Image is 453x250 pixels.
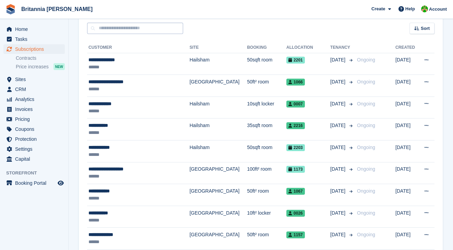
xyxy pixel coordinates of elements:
[357,123,375,128] span: Ongoing
[190,228,247,250] td: [GEOGRAPHIC_DATA]
[190,140,247,162] td: Hailsham
[429,6,447,13] span: Account
[3,124,65,134] a: menu
[190,42,247,53] th: Site
[3,34,65,44] a: menu
[3,75,65,84] a: menu
[357,57,375,62] span: Ongoing
[286,210,305,217] span: 0026
[395,96,418,118] td: [DATE]
[395,206,418,228] td: [DATE]
[330,100,347,107] span: [DATE]
[5,4,16,14] img: stora-icon-8386f47178a22dfd0bd8f6a31ec36ba5ce8667c1dd55bd0f319d3a0aa187defe.svg
[190,184,247,206] td: [GEOGRAPHIC_DATA]
[395,53,418,75] td: [DATE]
[15,178,56,188] span: Booking Portal
[247,118,286,140] td: 35sqft room
[395,228,418,250] td: [DATE]
[15,34,56,44] span: Tasks
[3,94,65,104] a: menu
[286,101,305,107] span: 0007
[357,232,375,237] span: Ongoing
[405,5,415,12] span: Help
[247,75,286,97] td: 50ft² room
[357,79,375,84] span: Ongoing
[16,64,49,70] span: Price increases
[15,144,56,154] span: Settings
[15,84,56,94] span: CRM
[395,118,418,140] td: [DATE]
[190,206,247,228] td: [GEOGRAPHIC_DATA]
[53,63,65,70] div: NEW
[19,3,95,15] a: Britannia [PERSON_NAME]
[357,166,375,172] span: Ongoing
[15,124,56,134] span: Coupons
[15,44,56,54] span: Subscriptions
[190,53,247,75] td: Hailsham
[15,154,56,164] span: Capital
[357,188,375,194] span: Ongoing
[330,78,347,86] span: [DATE]
[330,42,354,53] th: Tenancy
[330,231,347,238] span: [DATE]
[395,42,418,53] th: Created
[15,134,56,144] span: Protection
[3,134,65,144] a: menu
[330,122,347,129] span: [DATE]
[247,140,286,162] td: 50sqft room
[395,75,418,97] td: [DATE]
[421,5,428,12] img: Wendy Thorp
[286,166,305,173] span: 1173
[286,57,305,64] span: 2201
[3,84,65,94] a: menu
[357,210,375,216] span: Ongoing
[6,170,68,177] span: Storefront
[286,42,330,53] th: Allocation
[330,166,347,173] span: [DATE]
[395,140,418,162] td: [DATE]
[15,114,56,124] span: Pricing
[357,145,375,150] span: Ongoing
[190,75,247,97] td: [GEOGRAPHIC_DATA]
[371,5,385,12] span: Create
[421,25,430,32] span: Sort
[3,24,65,34] a: menu
[247,162,286,184] td: 100ft² room
[57,179,65,187] a: Preview store
[286,79,305,86] span: 1066
[286,144,305,151] span: 2203
[247,206,286,228] td: 10ft² locker
[330,144,347,151] span: [DATE]
[3,44,65,54] a: menu
[330,209,347,217] span: [DATE]
[3,104,65,114] a: menu
[15,24,56,34] span: Home
[3,144,65,154] a: menu
[357,101,375,106] span: Ongoing
[247,53,286,75] td: 50sqft room
[247,42,286,53] th: Booking
[190,162,247,184] td: [GEOGRAPHIC_DATA]
[3,114,65,124] a: menu
[15,75,56,84] span: Sites
[190,96,247,118] td: Hailsham
[3,154,65,164] a: menu
[16,55,65,61] a: Contracts
[16,63,65,70] a: Price increases NEW
[286,122,305,129] span: 2216
[286,231,305,238] span: 1157
[286,188,305,195] span: 1067
[395,184,418,206] td: [DATE]
[330,56,347,64] span: [DATE]
[330,187,347,195] span: [DATE]
[15,104,56,114] span: Invoices
[15,94,56,104] span: Analytics
[395,162,418,184] td: [DATE]
[247,228,286,250] td: 50ft² room
[247,96,286,118] td: 10sqft locker
[247,184,286,206] td: 50ft² room
[87,42,190,53] th: Customer
[3,178,65,188] a: menu
[190,118,247,140] td: Hailsham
